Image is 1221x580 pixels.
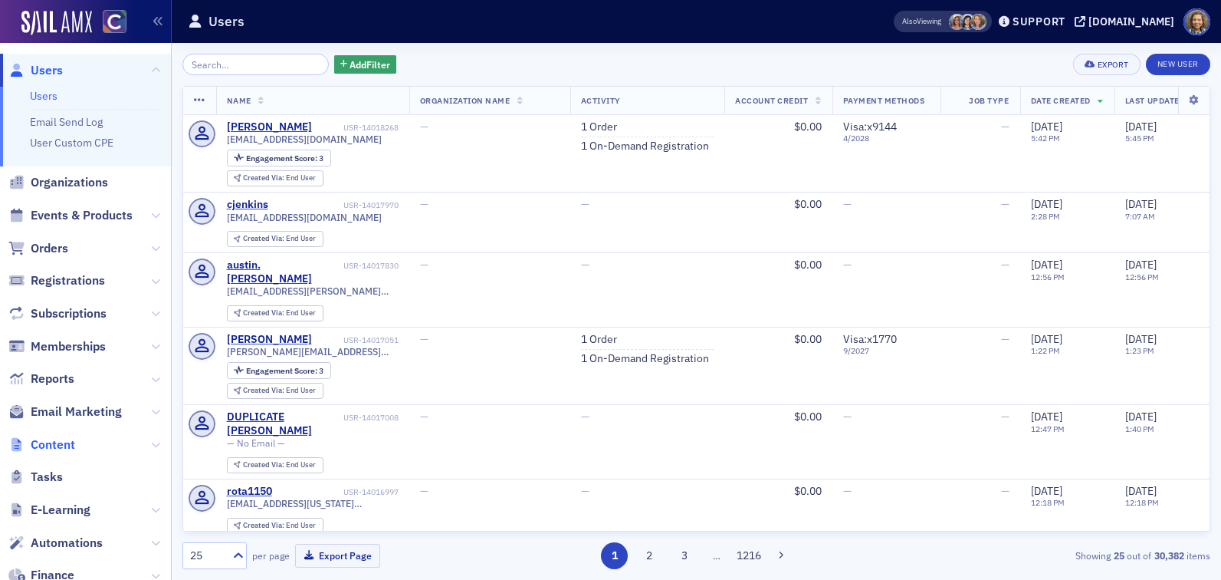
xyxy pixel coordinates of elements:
span: — [843,197,852,211]
span: Job Type [969,95,1009,106]
span: Reports [31,371,74,387]
a: Content [8,437,75,453]
div: End User [243,461,316,470]
div: End User [243,174,316,183]
span: — [420,484,428,498]
span: — [843,410,852,423]
a: Automations [8,535,103,552]
span: Subscriptions [31,305,107,322]
span: [DATE] [1031,410,1062,423]
span: [DATE] [1031,484,1062,498]
div: USR-14017970 [271,200,399,210]
a: Memberships [8,338,106,355]
a: Events & Products [8,207,133,224]
span: — [1001,197,1009,211]
div: Export [1098,61,1129,69]
span: Account Credit [735,95,808,106]
a: View Homepage [92,10,126,36]
span: Memberships [31,338,106,355]
a: Tasks [8,469,63,486]
div: Created Via: End User [227,170,323,186]
a: DUPLICATE [PERSON_NAME] [227,410,341,437]
span: Stacy Svendsen [960,14,976,30]
span: [PERSON_NAME][EMAIL_ADDRESS][PERSON_NAME][DOMAIN_NAME] [227,346,399,358]
span: — [843,484,852,498]
span: — [1001,258,1009,272]
div: 25 [190,548,224,564]
span: [DATE] [1125,410,1157,423]
span: — [581,197,589,211]
button: 3 [671,542,697,569]
a: [PERSON_NAME] [227,120,312,134]
span: [DATE] [1125,120,1157,133]
time: 12:18 PM [1031,497,1065,508]
span: Orders [31,240,68,257]
span: $0.00 [794,332,822,346]
div: Created Via: End User [227,383,323,399]
span: Viewing [902,16,941,27]
span: Engagement Score : [246,365,319,376]
span: — [581,484,589,498]
span: — [1001,484,1009,498]
div: Created Via: End User [227,305,323,321]
a: 1 On-Demand Registration [581,140,709,153]
div: USR-14018268 [314,123,399,133]
span: — [420,120,428,133]
span: — [420,258,428,272]
a: 1 On-Demand Registration [581,352,709,366]
img: SailAMX [21,11,92,35]
span: [DATE] [1125,197,1157,211]
span: Users [31,62,63,79]
span: Created Via : [243,308,286,318]
span: [EMAIL_ADDRESS][PERSON_NAME][DOMAIN_NAME] [227,285,399,297]
a: 1 Order [581,333,617,347]
span: — [420,197,428,211]
button: 1 [601,542,628,569]
time: 12:47 PM [1031,423,1065,434]
time: 5:42 PM [1031,133,1060,143]
div: USR-14017051 [314,335,399,345]
span: [DATE] [1031,197,1062,211]
span: Content [31,437,75,453]
span: — [1001,410,1009,423]
span: $0.00 [794,197,822,211]
div: Support [1013,15,1065,28]
time: 1:23 PM [1125,345,1154,356]
div: cjenkins [227,198,268,212]
span: Registrations [31,272,105,289]
span: Visa : x1770 [843,332,897,346]
label: per page [252,549,290,562]
a: New User [1146,54,1210,75]
span: — [420,410,428,423]
strong: 30,382 [1151,549,1187,562]
time: 5:45 PM [1125,133,1154,143]
span: — No Email — [227,437,285,449]
div: Created Via: End User [227,231,323,247]
time: 2:28 PM [1031,211,1060,222]
div: Engagement Score: 3 [227,362,331,379]
span: [DATE] [1031,258,1062,272]
button: Export [1073,54,1140,75]
a: rota1150 [227,485,272,499]
span: [DATE] [1031,332,1062,346]
a: Users [30,89,57,103]
a: [PERSON_NAME] [227,333,312,347]
span: Visa : x9144 [843,120,897,133]
span: 4 / 2028 [843,133,930,143]
time: 12:56 PM [1125,272,1159,282]
span: $0.00 [794,120,822,133]
div: Showing out of items [878,549,1210,562]
div: Engagement Score: 3 [227,150,331,166]
a: Registrations [8,272,105,289]
span: … [706,549,727,562]
span: Add Filter [350,58,390,71]
span: Created Via : [243,460,286,470]
span: E-Learning [31,502,90,519]
span: [DATE] [1031,120,1062,133]
a: Subscriptions [8,305,107,322]
span: Events & Products [31,207,133,224]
